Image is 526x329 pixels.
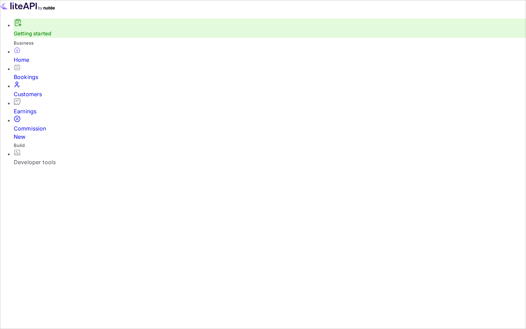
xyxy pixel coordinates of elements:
[14,19,526,38] div: Getting started
[14,143,25,148] span: Build
[14,40,34,46] span: Business
[14,64,526,81] a: Bookings
[14,90,526,98] div: Customers
[14,98,526,115] a: Earnings
[14,81,526,98] a: Customers
[14,56,526,64] div: Home
[14,73,526,81] div: Bookings
[14,115,526,141] a: CommissionNew
[14,47,526,64] a: Home
[14,133,526,141] div: New
[14,107,526,115] div: Earnings
[14,30,51,37] a: Getting started
[14,124,526,141] div: Commission
[14,158,526,166] div: Developer tools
